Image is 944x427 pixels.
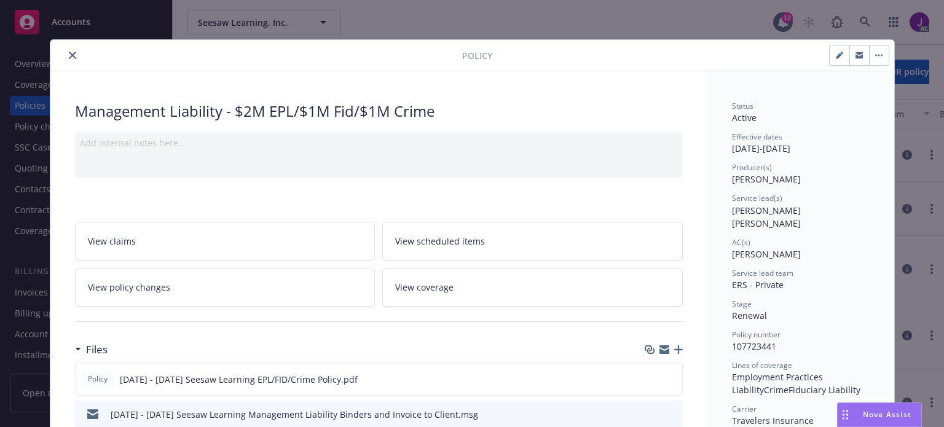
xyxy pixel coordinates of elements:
[732,131,870,155] div: [DATE] - [DATE]
[111,408,478,421] div: [DATE] - [DATE] Seesaw Learning Management Liability Binders and Invoice to Client.msg
[732,268,793,278] span: Service lead team
[838,403,853,426] div: Drag to move
[75,268,376,307] a: View policy changes
[647,373,656,386] button: download file
[732,415,814,426] span: Travelers Insurance
[382,268,683,307] a: View coverage
[732,205,803,229] span: [PERSON_NAME] [PERSON_NAME]
[666,373,677,386] button: preview file
[88,235,136,248] span: View claims
[395,281,454,294] span: View coverage
[395,235,485,248] span: View scheduled items
[863,409,911,420] span: Nova Assist
[75,222,376,261] a: View claims
[732,329,781,340] span: Policy number
[85,374,110,385] span: Policy
[732,237,750,248] span: AC(s)
[667,408,678,421] button: preview file
[732,131,782,142] span: Effective dates
[120,373,358,386] span: [DATE] - [DATE] Seesaw Learning EPL/FID/Crime Policy.pdf
[732,101,753,111] span: Status
[732,310,767,321] span: Renewal
[75,342,108,358] div: Files
[75,101,683,122] div: Management Liability - $2M EPL/$1M Fid/$1M Crime
[789,384,860,396] span: Fiduciary Liability
[86,342,108,358] h3: Files
[732,248,801,260] span: [PERSON_NAME]
[732,340,776,352] span: 107723441
[732,173,801,185] span: [PERSON_NAME]
[732,279,784,291] span: ERS - Private
[462,49,492,62] span: Policy
[732,193,782,203] span: Service lead(s)
[837,402,922,427] button: Nova Assist
[732,404,757,414] span: Carrier
[80,136,678,149] div: Add internal notes here...
[65,48,80,63] button: close
[732,162,772,173] span: Producer(s)
[88,281,170,294] span: View policy changes
[382,222,683,261] a: View scheduled items
[732,112,757,123] span: Active
[732,371,825,396] span: Employment Practices Liability
[732,299,752,309] span: Stage
[764,384,789,396] span: Crime
[647,408,657,421] button: download file
[732,360,792,370] span: Lines of coverage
